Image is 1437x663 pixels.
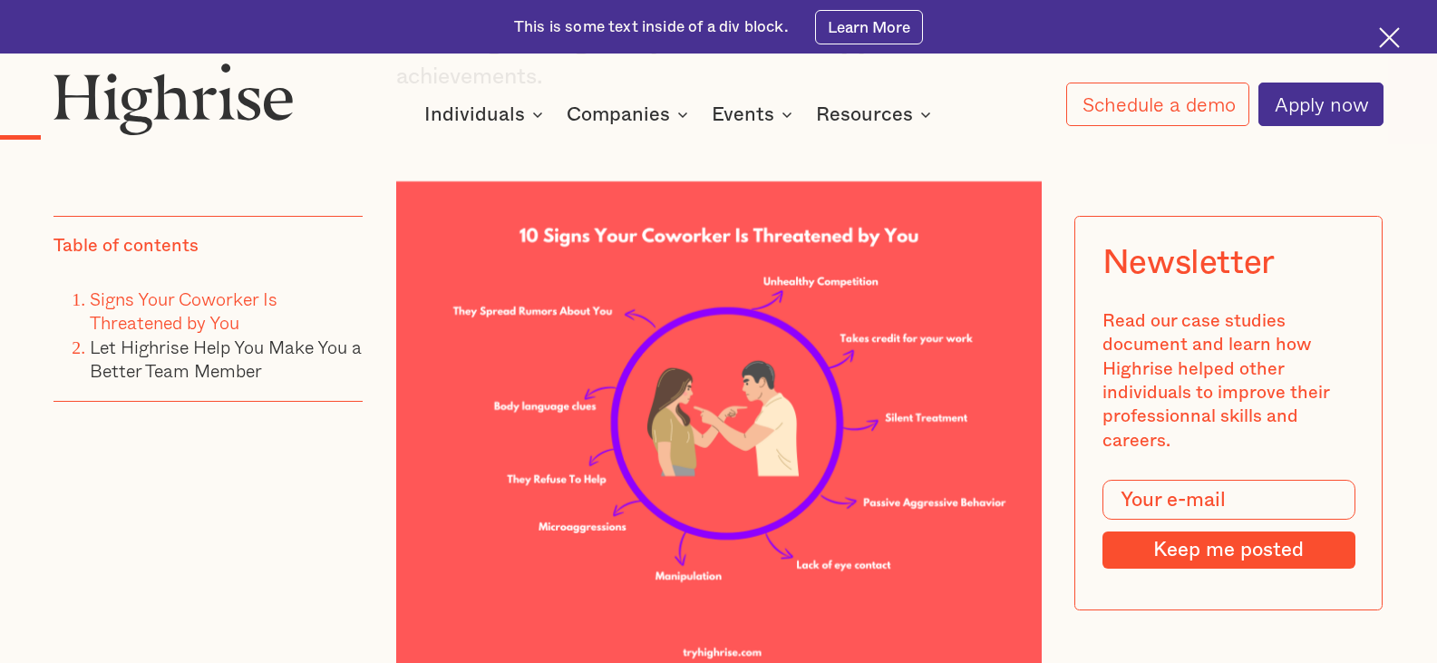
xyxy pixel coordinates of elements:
div: Individuals [424,103,549,125]
div: Read our case studies document and learn how Highrise helped other individuals to improve their p... [1102,309,1355,453]
input: Your e-mail [1102,480,1355,521]
div: Events [712,103,798,125]
div: Individuals [424,103,525,125]
div: This is some text inside of a div block. [514,16,789,38]
img: Highrise logo [53,63,294,135]
a: Learn More [815,10,923,44]
div: Table of contents [53,235,199,258]
div: Companies [567,103,694,125]
div: Companies [567,103,670,125]
div: Resources [816,103,937,125]
a: Let Highrise Help You Make You a Better Team Member [90,333,362,385]
a: Schedule a demo [1066,83,1249,126]
img: Cross icon [1379,27,1400,48]
div: Events [712,103,774,125]
div: Newsletter [1102,243,1275,282]
div: Resources [816,103,913,125]
a: Apply now [1258,83,1383,126]
a: Signs Your Coworker Is Threatened by You [90,285,277,336]
form: Modal Form [1102,480,1355,570]
input: Keep me posted [1102,531,1355,570]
